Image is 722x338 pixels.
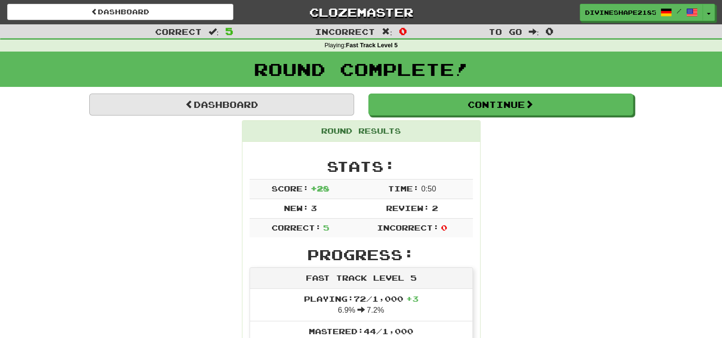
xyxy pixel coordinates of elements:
[377,223,439,232] span: Incorrect:
[677,8,681,14] span: /
[225,25,233,37] span: 5
[242,121,480,142] div: Round Results
[421,185,436,193] span: 0 : 50
[368,94,633,116] button: Continue
[315,27,375,36] span: Incorrect
[304,294,419,303] span: Playing: 72 / 1,000
[7,4,233,20] a: Dashboard
[272,223,321,232] span: Correct:
[272,184,309,193] span: Score:
[323,223,329,232] span: 5
[441,223,447,232] span: 0
[284,203,309,212] span: New:
[3,60,719,79] h1: Round Complete!
[209,28,219,36] span: :
[386,203,429,212] span: Review:
[248,4,474,21] a: Clozemaster
[89,94,354,116] a: Dashboard
[309,327,413,336] span: Mastered: 44 / 1,000
[250,289,472,321] li: 6.9% 7.2%
[311,203,317,212] span: 3
[432,203,438,212] span: 2
[580,4,703,21] a: DivineShape2185 /
[545,25,554,37] span: 0
[399,25,407,37] span: 0
[155,27,202,36] span: Correct
[585,8,656,17] span: DivineShape2185
[406,294,419,303] span: + 3
[346,42,398,49] strong: Fast Track Level 5
[250,268,472,289] div: Fast Track Level 5
[388,184,419,193] span: Time:
[529,28,539,36] span: :
[250,158,473,174] h2: Stats:
[250,247,473,263] h2: Progress:
[311,184,329,193] span: + 28
[382,28,392,36] span: :
[489,27,522,36] span: To go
